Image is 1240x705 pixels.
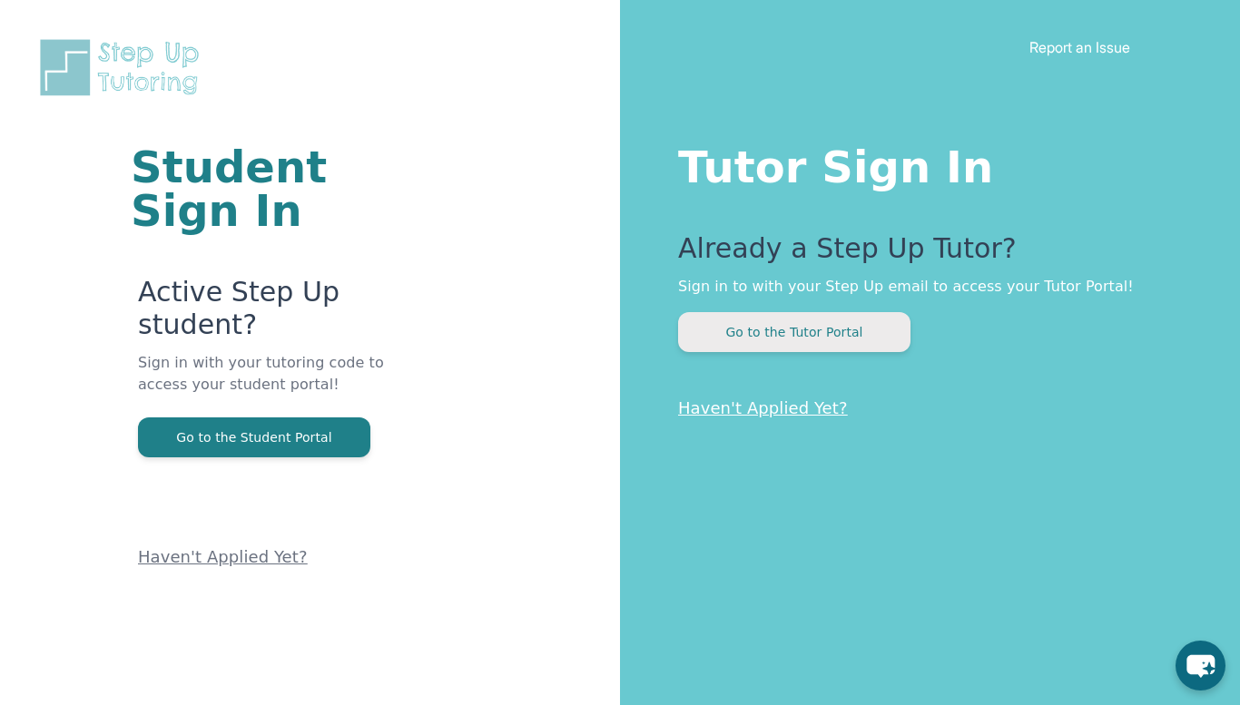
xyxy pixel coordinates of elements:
a: Go to the Student Portal [138,428,370,446]
a: Go to the Tutor Portal [678,323,910,340]
button: Go to the Tutor Portal [678,312,910,352]
a: Haven't Applied Yet? [678,398,848,417]
img: Step Up Tutoring horizontal logo [36,36,211,99]
a: Haven't Applied Yet? [138,547,308,566]
p: Sign in with your tutoring code to access your student portal! [138,352,402,417]
p: Sign in to with your Step Up email to access your Tutor Portal! [678,276,1167,298]
a: Report an Issue [1029,38,1130,56]
p: Active Step Up student? [138,276,402,352]
p: Already a Step Up Tutor? [678,232,1167,276]
button: Go to the Student Portal [138,417,370,457]
h1: Student Sign In [131,145,402,232]
h1: Tutor Sign In [678,138,1167,189]
button: chat-button [1176,641,1225,690]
